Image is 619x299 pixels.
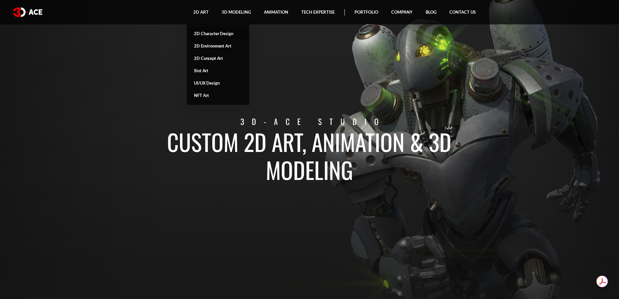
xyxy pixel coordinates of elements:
[187,77,249,89] a: UI/UX Design
[187,64,249,77] a: Slot Art
[187,89,249,102] a: NFT Art
[187,52,249,64] a: 2D Concept Art
[13,7,42,17] img: logo white
[187,40,249,52] a: 2D Environment Art
[129,116,498,128] p: 3D-Ace studio
[187,27,249,40] a: 2D Character Design
[129,128,490,183] h1: Custom 2D art, animation & 3D modeling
